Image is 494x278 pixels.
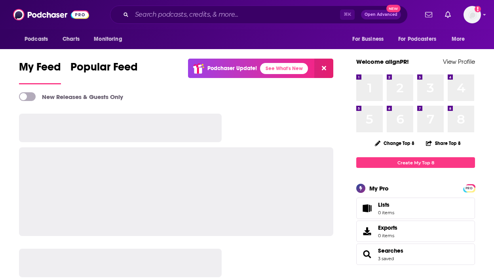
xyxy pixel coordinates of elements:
[359,203,375,214] span: Lists
[88,32,132,47] button: open menu
[359,249,375,260] a: Searches
[57,32,84,47] a: Charts
[464,6,481,23] img: User Profile
[356,244,475,265] span: Searches
[207,65,257,72] p: Podchaser Update!
[352,34,384,45] span: For Business
[63,34,80,45] span: Charts
[359,226,375,237] span: Exports
[464,6,481,23] span: Logged in as alignPR
[442,8,454,21] a: Show notifications dropdown
[378,247,403,254] a: Searches
[378,224,397,231] span: Exports
[25,34,48,45] span: Podcasts
[260,63,308,74] a: See What's New
[386,5,401,12] span: New
[464,185,474,191] a: PRO
[13,7,89,22] img: Podchaser - Follow, Share and Rate Podcasts
[426,135,461,151] button: Share Top 8
[19,60,61,78] span: My Feed
[356,198,475,219] a: Lists
[393,32,448,47] button: open menu
[94,34,122,45] span: Monitoring
[378,233,397,238] span: 0 items
[361,10,401,19] button: Open AdvancedNew
[378,256,394,261] a: 3 saved
[356,221,475,242] a: Exports
[422,8,435,21] a: Show notifications dropdown
[464,6,481,23] button: Show profile menu
[370,138,419,148] button: Change Top 8
[452,34,465,45] span: More
[70,60,138,84] a: Popular Feed
[369,185,389,192] div: My Pro
[132,8,340,21] input: Search podcasts, credits, & more...
[378,201,389,208] span: Lists
[19,60,61,84] a: My Feed
[446,32,475,47] button: open menu
[365,13,397,17] span: Open Advanced
[70,60,138,78] span: Popular Feed
[398,34,436,45] span: For Podcasters
[19,32,58,47] button: open menu
[443,58,475,65] a: View Profile
[347,32,393,47] button: open menu
[340,10,355,20] span: ⌘ K
[356,157,475,168] a: Create My Top 8
[356,58,409,65] a: Welcome alignPR!
[378,201,394,208] span: Lists
[378,210,394,215] span: 0 items
[110,6,408,24] div: Search podcasts, credits, & more...
[19,92,123,101] a: New Releases & Guests Only
[475,6,481,12] svg: Add a profile image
